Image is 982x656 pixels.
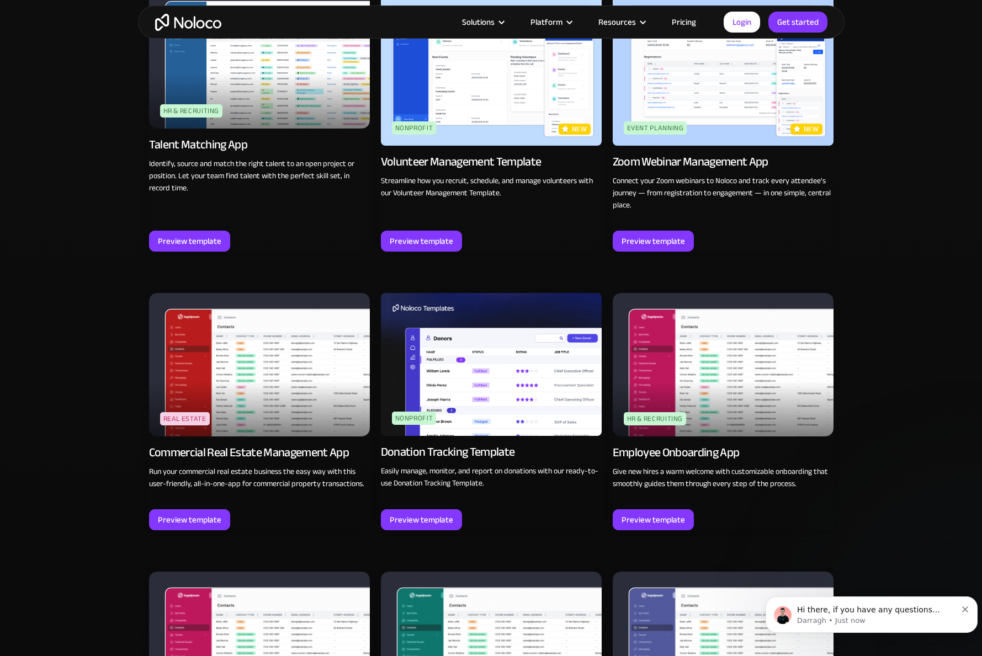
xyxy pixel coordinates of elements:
[381,154,542,169] div: Volunteer Management Template
[624,412,687,425] div: HR & Recruiting
[613,466,834,490] p: Give new hires a warm welcome with customizable onboarding that smoothly guides them through ever...
[149,293,370,530] a: Real EstateCommercial Real Estate Management AppRun your commercial real estate business the easy...
[613,293,834,530] a: HR & RecruitingEmployee Onboarding AppGive new hires a warm welcome with customizable onboarding ...
[613,175,834,211] p: Connect your Zoom webinars to Noloco and track every attendee's journey — from registration to en...
[155,14,221,31] a: home
[613,154,768,169] div: Zoom Webinar Management App
[572,124,587,135] p: new
[598,15,636,29] div: Resources
[149,158,370,194] p: Identify, source and match the right talent to an open project or position. Let your team find ta...
[381,293,602,530] a: NonprofitDonation Tracking TemplateEasily manage, monitor, and report on donations with our ready...
[517,15,585,29] div: Platform
[448,15,517,29] div: Solutions
[392,121,437,135] div: Nonprofit
[149,466,370,490] p: Run your commercial real estate business the easy way with this user-friendly, all-in-one-app for...
[585,15,658,29] div: Resources
[390,234,453,248] div: Preview template
[158,234,221,248] div: Preview template
[804,124,819,135] p: new
[724,12,760,33] a: Login
[761,573,982,650] iframe: Intercom notifications message
[381,444,515,460] div: Donation Tracking Template
[624,121,687,135] div: Event Planning
[768,12,827,33] a: Get started
[381,175,602,199] p: Streamline how you recruit, schedule, and manage volunteers with our Volunteer Management Template.
[392,412,437,425] div: Nonprofit
[462,15,495,29] div: Solutions
[149,137,247,152] div: Talent Matching App
[381,465,602,489] p: Easily manage, monitor, and report on donations with our ready-to-use Donation Tracking Template.
[160,104,223,118] div: HR & Recruiting
[390,513,453,527] div: Preview template
[158,513,221,527] div: Preview template
[160,412,210,425] div: Real Estate
[658,15,710,29] a: Pricing
[613,445,740,460] div: Employee Onboarding App
[530,15,562,29] div: Platform
[149,445,349,460] div: Commercial Real Estate Management App
[622,234,685,248] div: Preview template
[622,513,685,527] div: Preview template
